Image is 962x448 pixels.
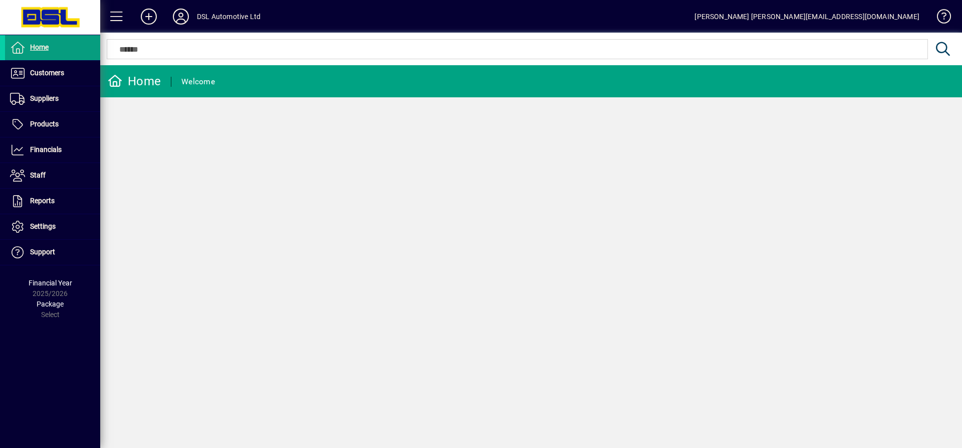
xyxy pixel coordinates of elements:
[5,112,100,137] a: Products
[30,94,59,102] span: Suppliers
[181,74,215,90] div: Welcome
[197,9,261,25] div: DSL Automotive Ltd
[929,2,949,35] a: Knowledge Base
[5,163,100,188] a: Staff
[133,8,165,26] button: Add
[165,8,197,26] button: Profile
[30,197,55,205] span: Reports
[5,189,100,214] a: Reports
[30,222,56,230] span: Settings
[694,9,919,25] div: [PERSON_NAME] [PERSON_NAME][EMAIL_ADDRESS][DOMAIN_NAME]
[29,279,72,287] span: Financial Year
[5,240,100,265] a: Support
[30,145,62,154] span: Financials
[30,171,46,179] span: Staff
[30,248,55,256] span: Support
[30,69,64,77] span: Customers
[37,300,64,308] span: Package
[30,43,49,51] span: Home
[30,120,59,128] span: Products
[5,86,100,111] a: Suppliers
[5,61,100,86] a: Customers
[5,137,100,163] a: Financials
[108,73,161,89] div: Home
[5,214,100,239] a: Settings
